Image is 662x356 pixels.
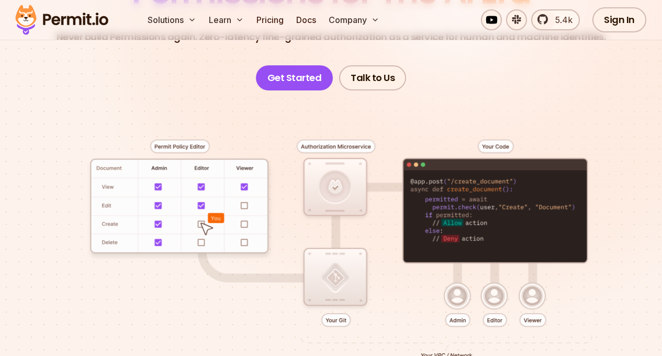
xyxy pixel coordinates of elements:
button: Learn [205,9,248,30]
a: Docs [292,9,320,30]
button: Company [324,9,384,30]
span: 5.4k [549,14,573,26]
button: Solutions [143,9,200,30]
a: Talk to Us [339,65,406,90]
img: Permit logo [10,2,113,38]
a: Get Started [256,65,333,90]
a: Sign In [592,7,646,32]
a: 5.4k [531,9,580,30]
a: Pricing [252,9,288,30]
